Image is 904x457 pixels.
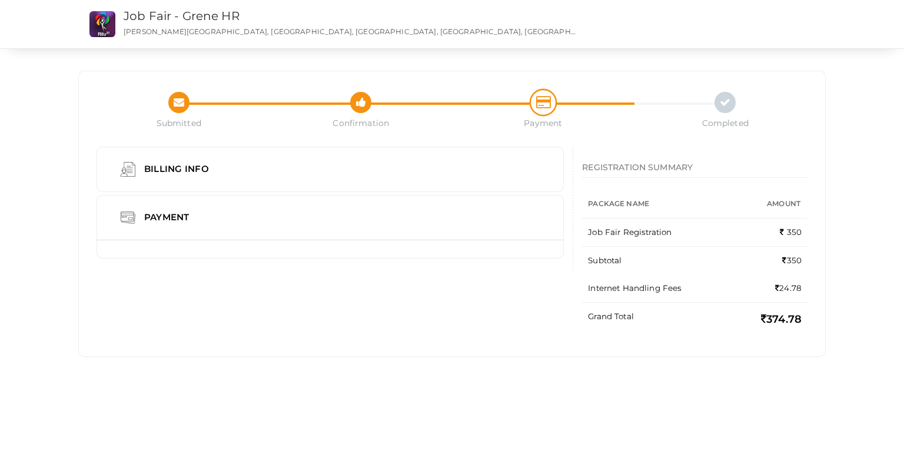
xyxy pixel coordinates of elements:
td: Subtotal [582,246,740,274]
td: 350 [740,246,807,274]
th: Amount [740,190,807,218]
p: [PERSON_NAME][GEOGRAPHIC_DATA], [GEOGRAPHIC_DATA], [GEOGRAPHIC_DATA], [GEOGRAPHIC_DATA], [GEOGRAP... [124,27,576,37]
img: curriculum.png [121,162,135,177]
th: Package Name [582,190,740,218]
span: Payment [452,117,634,129]
td: Internet Handling Fees [582,274,740,303]
td: Job Fair Registration [582,218,740,246]
div: Payment [135,210,201,225]
span: 350 [780,227,802,237]
td: 24.78 [740,274,807,303]
img: CS2O7UHK_small.png [89,11,115,37]
span: REGISTRATION SUMMARY [582,162,693,173]
img: credit-card.png [121,210,135,225]
td: Grand Total [582,302,740,336]
a: Job Fair - Grene HR [124,9,240,23]
span: Submitted [88,117,270,129]
td: 374.78 [740,302,807,336]
span: Confirmation [270,117,453,129]
div: Billing Info [135,162,221,177]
